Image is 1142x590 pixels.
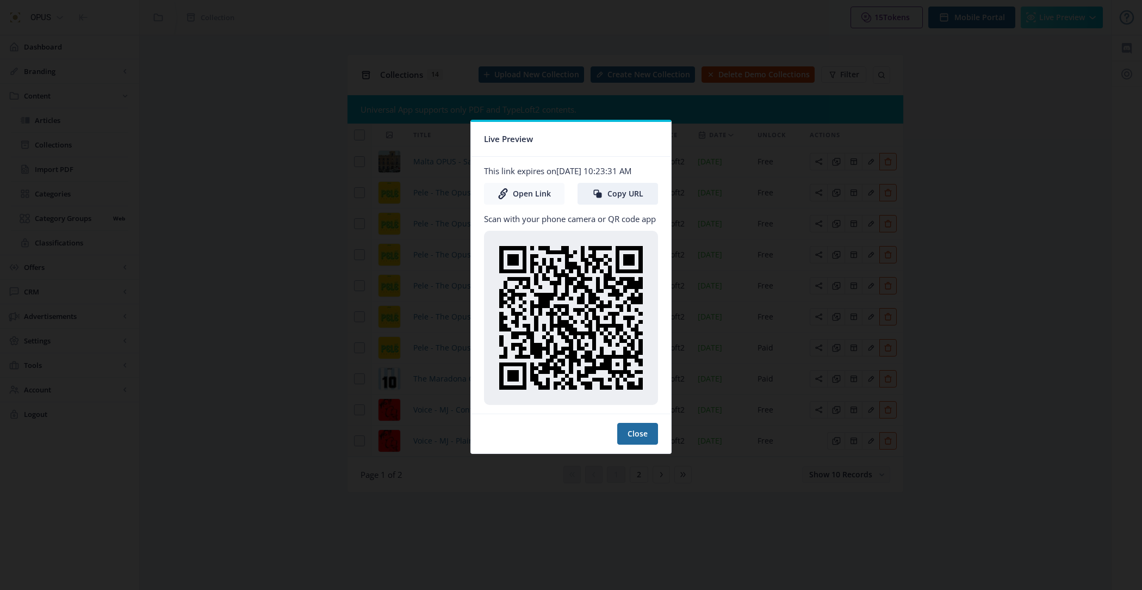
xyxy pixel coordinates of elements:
[617,423,658,445] button: Close
[484,183,564,205] a: Open Link
[484,131,533,147] span: Live Preview
[484,165,658,176] p: This link expires on
[484,213,658,224] p: Scan with your phone camera or QR code app
[578,183,658,205] button: Copy URL
[556,165,631,176] span: [DATE] 10:23:31 AM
